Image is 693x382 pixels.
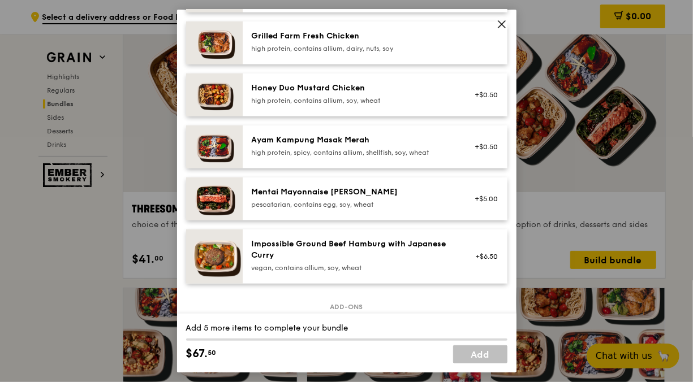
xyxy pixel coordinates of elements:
[252,148,455,157] div: high protein, spicy, contains allium, shellfish, soy, wheat
[468,142,498,151] div: +$0.50
[252,263,455,272] div: vegan, contains allium, soy, wheat
[252,134,455,146] div: Ayam Kampung Masak Merah
[326,302,368,311] span: Add-ons
[252,186,455,198] div: Mentai Mayonnaise [PERSON_NAME]
[186,345,208,362] span: $67.
[252,200,455,209] div: pescatarian, contains egg, soy, wheat
[186,125,243,168] img: daily_normal_Ayam_Kampung_Masak_Merah_Horizontal_.jpg
[208,348,217,357] span: 50
[468,252,498,261] div: +$6.50
[186,229,243,284] img: daily_normal_HORZ-Impossible-Hamburg-With-Japanese-Curry.jpg
[468,194,498,203] div: +$5.00
[252,238,455,261] div: Impossible Ground Beef Hamburg with Japanese Curry
[186,73,243,116] img: daily_normal_Honey_Duo_Mustard_Chicken__Horizontal_.jpg
[252,83,455,94] div: Honey Duo Mustard Chicken
[186,323,507,334] div: Add 5 more items to complete your bundle
[186,177,243,220] img: daily_normal_Mentai-Mayonnaise-Aburi-Salmon-HORZ.jpg
[468,90,498,99] div: +$0.50
[252,44,455,53] div: high protein, contains allium, dairy, nuts, soy
[252,96,455,105] div: high protein, contains allium, soy, wheat
[453,345,507,363] a: Add
[186,21,243,64] img: daily_normal_HORZ-Grilled-Farm-Fresh-Chicken.jpg
[252,31,455,42] div: Grilled Farm Fresh Chicken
